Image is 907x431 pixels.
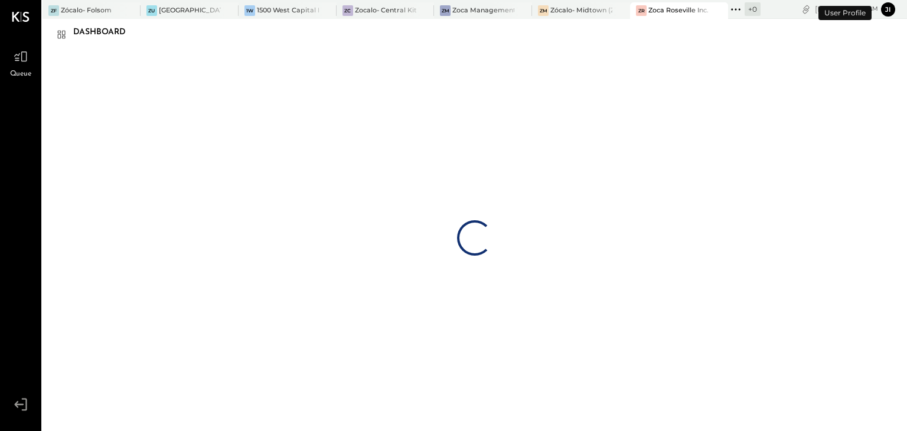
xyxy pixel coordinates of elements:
div: ZF [48,5,59,16]
span: am [868,5,878,13]
div: User Profile [818,6,872,20]
div: Dashboard [73,23,138,42]
div: Zócalo- Midtown (Zoca Inc.) [550,6,612,15]
span: 9 : 49 [843,4,866,15]
div: ZM [440,5,451,16]
div: Zoca Roseville Inc. [648,6,709,15]
div: 1W [244,5,255,16]
div: 1500 West Capital LP [257,6,319,15]
div: [DATE] [815,4,878,15]
div: Zoca Management Services Inc [452,6,514,15]
div: ZM [538,5,549,16]
span: Queue [10,69,32,80]
div: [GEOGRAPHIC_DATA] [159,6,221,15]
a: Queue [1,45,41,80]
div: + 0 [745,2,761,16]
div: Zócalo- Folsom [61,6,112,15]
div: ZC [342,5,353,16]
div: ZR [636,5,647,16]
button: ji [881,2,895,17]
div: Zocalo- Central Kitchen (Commissary) [355,6,417,15]
div: ZU [146,5,157,16]
div: copy link [800,3,812,15]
